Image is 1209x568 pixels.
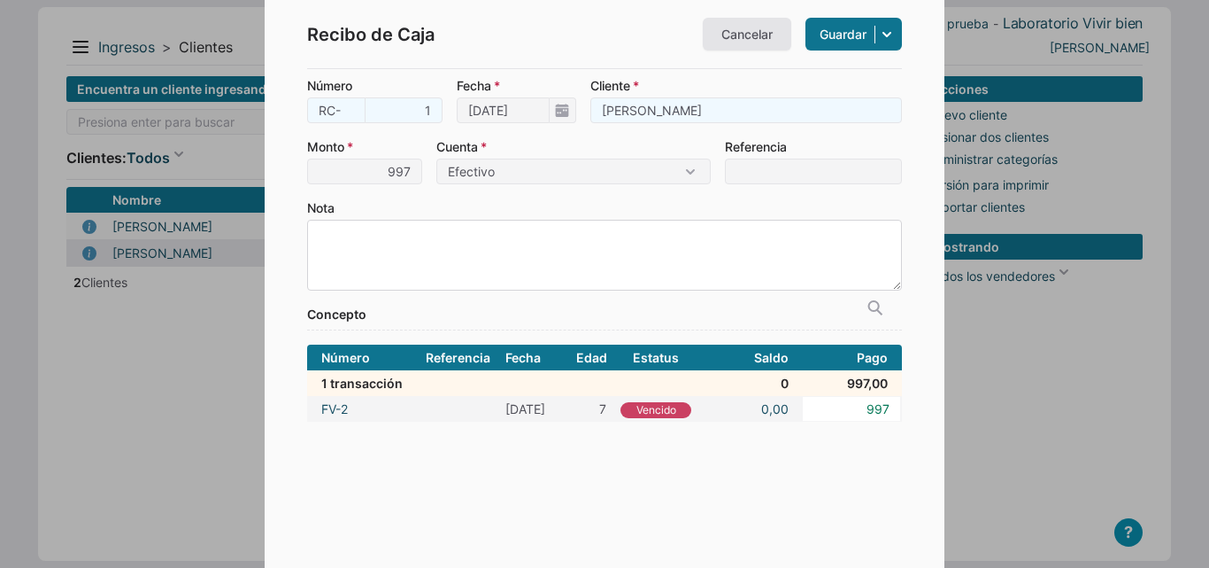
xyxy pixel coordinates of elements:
[307,220,902,291] textarea: Nota
[569,396,613,422] td: 7
[569,345,613,370] th: Edad
[703,18,791,51] a: Cancelar
[307,76,443,123] label: Número
[498,345,569,370] th: Fecha
[307,305,902,331] div: Concepto
[457,76,576,123] label: Fecha
[805,18,902,51] a: Guardar
[436,159,711,184] select: Cuenta
[590,76,902,123] label: Cliente
[698,370,796,396] th: 0
[498,396,569,422] td: [DATE]
[725,137,902,184] label: Referencia
[698,396,796,422] td: 0,00
[307,198,902,291] label: Nota
[307,137,422,184] label: Monto
[307,370,698,396] th: 1 transacción
[457,97,550,123] input: Fecha
[725,159,902,184] input: Referencia
[419,345,498,370] th: Referencia
[796,370,902,396] th: 997,00
[307,23,435,46] span: Recibo de Caja
[620,402,691,418] i: Vencido
[321,400,348,418] a: FV-2
[307,345,419,370] th: Número
[436,137,711,184] label: Cuenta
[698,345,796,370] th: Saldo
[796,345,902,370] th: Pago
[307,159,422,184] input: Monto
[613,345,698,370] th: Estatus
